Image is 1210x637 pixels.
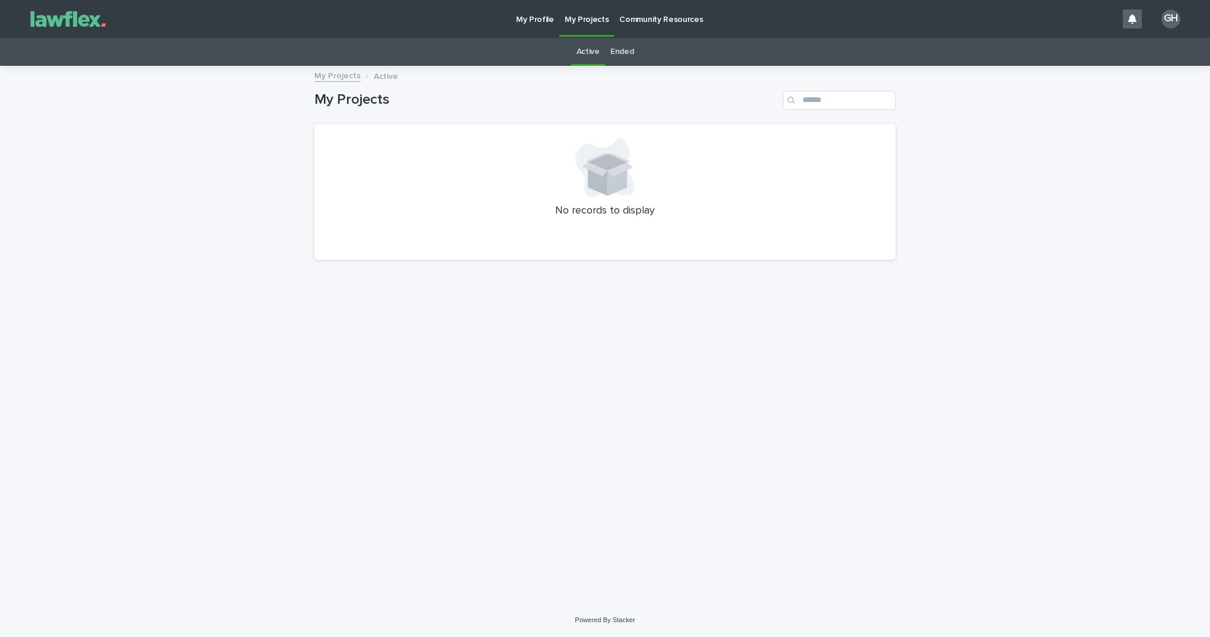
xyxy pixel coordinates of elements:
[575,616,635,623] a: Powered By Stacker
[24,7,113,31] img: Gnvw4qrBSHOAfo8VMhG6
[783,91,896,110] input: Search
[577,38,600,66] a: Active
[314,91,778,109] h1: My Projects
[314,68,361,82] a: My Projects
[329,205,881,218] p: No records to display
[374,69,398,82] p: Active
[1161,9,1180,28] div: GH
[610,38,633,66] a: Ended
